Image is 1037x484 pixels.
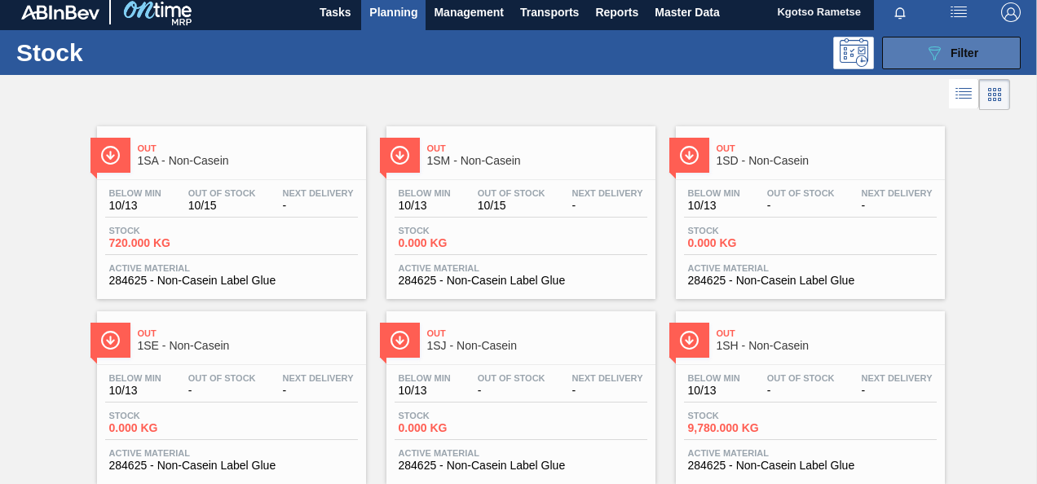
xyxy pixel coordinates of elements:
div: Programming: no user selected [833,37,874,69]
span: Out Of Stock [188,188,256,198]
span: - [283,200,354,212]
span: Below Min [688,188,740,198]
span: 10/13 [688,200,740,212]
a: ÍconeOut1SH - Non-CaseinBelow Min10/13Out Of Stock-Next Delivery-Stock9,780.000 KGActive Material... [664,299,953,484]
span: Tasks [317,2,353,22]
span: - [862,200,933,212]
img: Ícone [390,145,410,165]
span: - [572,200,643,212]
span: - [283,385,354,397]
span: Reports [595,2,638,22]
span: 9,780.000 KG [688,422,802,434]
button: Notifications [874,1,926,24]
span: Out Of Stock [478,188,545,198]
span: Below Min [109,373,161,383]
span: Stock [399,411,513,420]
img: Logout [1001,2,1021,22]
span: 10/13 [109,385,161,397]
span: 0.000 KG [109,422,223,434]
span: 0.000 KG [399,237,513,249]
span: Out Of Stock [767,188,835,198]
span: 284625 - Non-Casein Label Glue [688,275,933,287]
span: Out [138,143,358,153]
span: 284625 - Non-Casein Label Glue [399,275,643,287]
div: List Vision [949,79,979,110]
span: Next Delivery [283,188,354,198]
span: Stock [109,411,223,420]
span: 1SD - Non-Casein [717,155,937,167]
span: Out [717,143,937,153]
span: - [862,385,933,397]
span: 284625 - Non-Casein Label Glue [109,275,354,287]
span: 10/13 [109,200,161,212]
span: Active Material [688,263,933,273]
span: 1SH - Non-Casein [717,340,937,352]
span: Next Delivery [862,188,933,198]
span: - [767,200,835,212]
span: - [188,385,256,397]
span: 284625 - Non-Casein Label Glue [109,460,354,472]
span: Active Material [109,263,354,273]
span: Next Delivery [572,373,643,383]
img: TNhmsLtSVTkK8tSr43FrP2fwEKptu5GPRR3wAAAABJRU5ErkJggg== [21,5,99,20]
span: 284625 - Non-Casein Label Glue [688,460,933,472]
span: 0.000 KG [688,237,802,249]
a: ÍconeOut1SD - Non-CaseinBelow Min10/13Out Of Stock-Next Delivery-Stock0.000 KGActive Material2846... [664,114,953,299]
img: Ícone [390,330,410,350]
span: Stock [399,226,513,235]
img: Ícone [679,330,699,350]
a: ÍconeOut1SE - Non-CaseinBelow Min10/13Out Of Stock-Next Delivery-Stock0.000 KGActive Material2846... [85,299,374,484]
span: 284625 - Non-Casein Label Glue [399,460,643,472]
span: 1SA - Non-Casein [138,155,358,167]
span: Out [427,143,647,153]
span: Active Material [399,448,643,458]
span: 1SM - Non-Casein [427,155,647,167]
span: Master Data [655,2,719,22]
img: Ícone [100,145,121,165]
span: Out [717,328,937,338]
button: Filter [882,37,1021,69]
span: Below Min [399,188,451,198]
span: 720.000 KG [109,237,223,249]
a: ÍconeOut1SM - Non-CaseinBelow Min10/13Out Of Stock10/15Next Delivery-Stock0.000 KGActive Material... [374,114,664,299]
span: Out [427,328,647,338]
span: 10/15 [188,200,256,212]
span: Next Delivery [572,188,643,198]
img: Ícone [100,330,121,350]
span: 10/13 [399,385,451,397]
span: Transports [520,2,579,22]
span: Active Material [688,448,933,458]
h1: Stock [16,43,241,62]
a: ÍconeOut1SJ - Non-CaseinBelow Min10/13Out Of Stock-Next Delivery-Stock0.000 KGActive Material2846... [374,299,664,484]
img: userActions [949,2,969,22]
span: 10/13 [399,200,451,212]
span: Filter [951,46,978,59]
span: Out Of Stock [767,373,835,383]
span: - [478,385,545,397]
span: 10/15 [478,200,545,212]
span: Management [434,2,504,22]
span: Planning [369,2,417,22]
span: Active Material [399,263,643,273]
span: 0.000 KG [399,422,513,434]
span: Next Delivery [283,373,354,383]
span: Out Of Stock [188,373,256,383]
span: 1SJ - Non-Casein [427,340,647,352]
span: 1SE - Non-Casein [138,340,358,352]
span: 10/13 [688,385,740,397]
img: Ícone [679,145,699,165]
span: Below Min [399,373,451,383]
span: Out [138,328,358,338]
span: Active Material [109,448,354,458]
span: - [572,385,643,397]
span: Out Of Stock [478,373,545,383]
a: ÍconeOut1SA - Non-CaseinBelow Min10/13Out Of Stock10/15Next Delivery-Stock720.000 KGActive Materi... [85,114,374,299]
span: Stock [688,226,802,235]
span: Next Delivery [862,373,933,383]
span: Stock [688,411,802,420]
span: Below Min [109,188,161,198]
span: Below Min [688,373,740,383]
span: - [767,385,835,397]
span: Stock [109,226,223,235]
div: Card Vision [979,79,1010,110]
